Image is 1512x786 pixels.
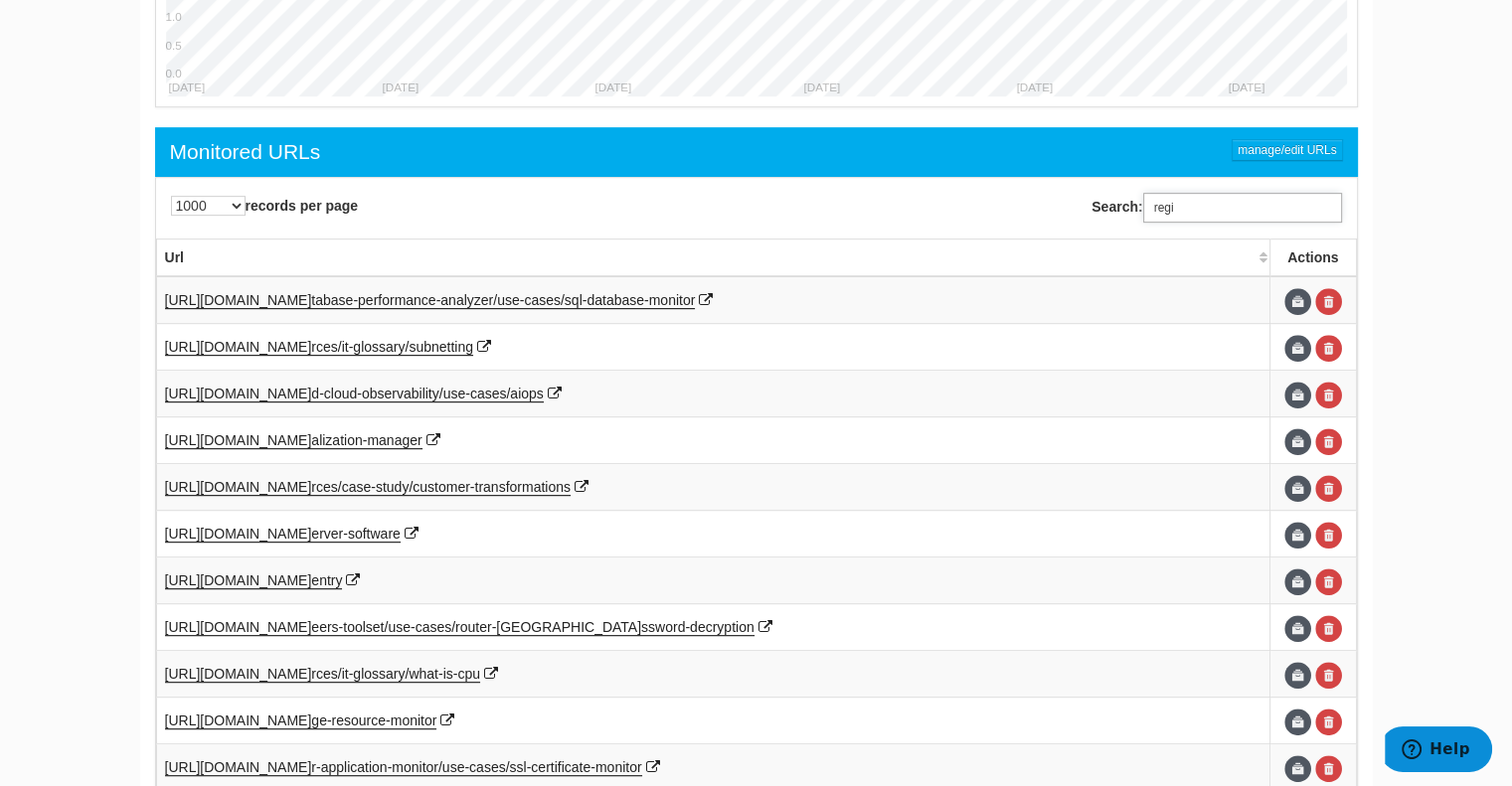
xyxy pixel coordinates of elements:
span: Update URL [1284,475,1311,502]
span: ssword-decryption [641,619,755,635]
span: tabase-performance-analyzer/use- [311,292,524,308]
label: records per page [171,196,359,216]
input: Search: [1143,193,1342,223]
span: Update URL [1284,522,1311,549]
span: d-cloud-observability/use-cases/ [311,386,510,401]
a: Delete URL [1315,288,1342,315]
span: Update URL [1284,288,1311,315]
span: cases/sql-database-monitor [524,292,695,308]
a: [URL][DOMAIN_NAME]alization-manager [165,432,422,449]
span: Update URL [1284,428,1311,455]
span: Update URL [1284,615,1311,642]
a: [URL][DOMAIN_NAME]tabase-performance-analyzer/use-cases/sql-database-monitor [165,292,696,309]
a: [URL][DOMAIN_NAME]entry [165,572,343,589]
th: Url: activate to sort column ascending [156,239,1269,277]
span: [URL][DOMAIN_NAME] [165,712,312,728]
span: [URL][DOMAIN_NAME] [165,432,312,448]
a: [URL][DOMAIN_NAME]r-application-monitor/use-cases/ssl-certificate-monitor [165,759,642,776]
span: [URL][DOMAIN_NAME] [165,759,312,775]
span: Update URL [1284,708,1311,735]
span: rces/it-glossary/what-is-cpu [311,666,480,682]
span: rmations [517,479,571,495]
span: Update URL [1284,662,1311,689]
a: Delete URL [1315,382,1342,408]
span: rces/case-study/customer-transfo [311,479,517,495]
span: entry [311,572,342,588]
a: [URL][DOMAIN_NAME]rces/case-study/customer-transformations [165,479,571,496]
select: records per page [171,196,246,216]
span: [URL][DOMAIN_NAME] [165,386,312,401]
a: Delete URL [1315,475,1342,502]
span: Update URL [1284,568,1311,595]
iframe: Opens a widget where you can find more information [1385,726,1492,776]
span: [URL][DOMAIN_NAME] [165,479,312,495]
a: Delete URL [1315,662,1342,689]
span: r-application-monitor/use-cases/ [311,759,509,775]
a: Delete URL [1315,335,1342,362]
th: Actions [1269,239,1356,277]
span: Update URL [1284,335,1311,362]
span: [URL][DOMAIN_NAME] [165,619,312,635]
span: erver-software [311,526,400,542]
span: [URL][DOMAIN_NAME] [165,339,312,355]
a: Delete URL [1315,708,1342,735]
span: Update URL [1284,755,1311,782]
a: [URL][DOMAIN_NAME]eers-toolset/use-cases/router-[GEOGRAPHIC_DATA]ssword-decryption [165,619,755,636]
a: [URL][DOMAIN_NAME]d-cloud-observability/use-cases/aiops [165,386,544,402]
div: Monitored URLs [170,137,321,167]
a: manage/edit URLs [1232,139,1342,161]
span: eers-toolset/use-cases/router-[GEOGRAPHIC_DATA] [311,619,641,635]
span: ge-resource-monitor [311,712,436,728]
span: aiops [510,386,543,401]
span: [URL][DOMAIN_NAME] [165,526,312,542]
a: Delete URL [1315,522,1342,549]
span: rces/it-glossary/subnetting [311,339,473,355]
span: alization-manager [311,432,421,448]
span: [URL][DOMAIN_NAME] [165,572,312,588]
a: [URL][DOMAIN_NAME]rces/it-glossary/subnetting [165,339,473,356]
a: Delete URL [1315,755,1342,782]
span: Update URL [1284,382,1311,408]
a: [URL][DOMAIN_NAME]rces/it-glossary/what-is-cpu [165,666,480,683]
a: [URL][DOMAIN_NAME]ge-resource-monitor [165,712,437,729]
span: [URL][DOMAIN_NAME] [165,666,312,682]
span: [URL][DOMAIN_NAME] [165,292,312,308]
label: Search: [1092,193,1341,223]
span: ssl-certificate-monitor [510,759,642,775]
a: Delete URL [1315,615,1342,642]
a: Delete URL [1315,428,1342,455]
a: Delete URL [1315,568,1342,595]
a: [URL][DOMAIN_NAME]erver-software [165,526,401,543]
